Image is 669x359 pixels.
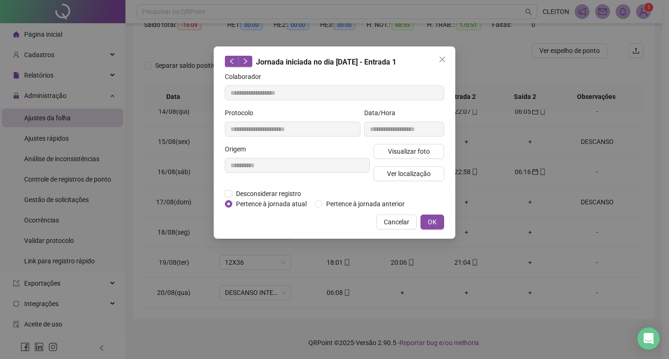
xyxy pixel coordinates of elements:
span: Cancelar [384,217,409,227]
button: left [225,56,239,67]
span: Desconsiderar registro [232,189,305,199]
button: right [238,56,252,67]
span: left [229,58,235,65]
span: Ver localização [387,169,431,179]
label: Protocolo [225,108,259,118]
label: Colaborador [225,72,267,82]
span: close [439,56,446,63]
span: OK [428,217,437,227]
div: Jornada iniciada no dia [DATE] - Entrada 1 [225,56,444,68]
button: Ver localização [374,166,444,181]
span: Pertence à jornada anterior [322,199,408,209]
span: Pertence à jornada atual [232,199,310,209]
label: Data/Hora [364,108,401,118]
span: Visualizar foto [388,146,430,157]
span: right [242,58,249,65]
button: Cancelar [376,215,417,229]
button: Close [435,52,450,67]
div: Open Intercom Messenger [637,327,660,350]
button: OK [420,215,444,229]
button: Visualizar foto [374,144,444,159]
label: Origem [225,144,252,154]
